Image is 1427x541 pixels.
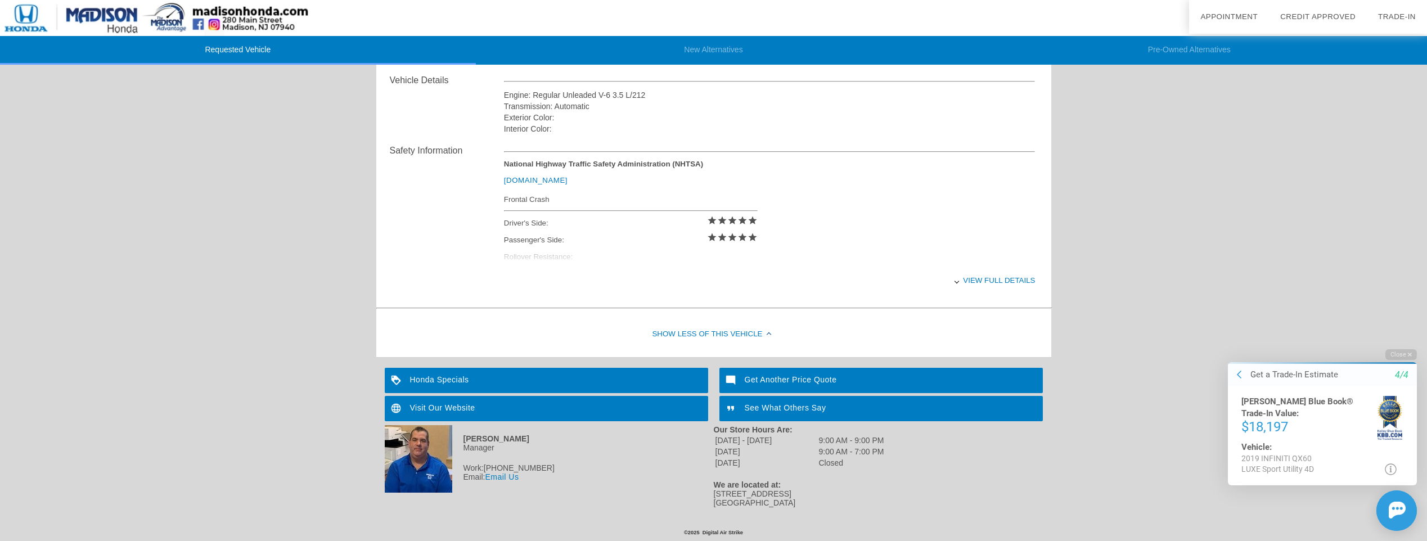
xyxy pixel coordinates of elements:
[484,463,555,472] span: [PHONE_NUMBER]
[385,472,714,481] div: Email:
[715,447,817,457] td: [DATE]
[719,396,745,421] img: ic_format_quote_white_24dp_2x.png
[707,232,717,242] i: star
[714,425,793,434] strong: Our Store Hours Are:
[818,458,885,468] td: Closed
[719,368,745,393] img: ic_mode_comment_white_24dp_2x.png
[1200,12,1258,21] a: Appointment
[504,267,1036,294] div: View full details
[385,396,708,421] a: Visit Our Website
[385,443,714,452] div: Manager
[476,36,952,65] li: New Alternatives
[715,435,817,445] td: [DATE] - [DATE]
[390,74,504,87] div: Vehicle Details
[727,215,737,226] i: star
[951,36,1427,65] li: Pre-Owned Alternatives
[727,232,737,242] i: star
[748,215,758,226] i: star
[818,435,885,445] td: 9:00 AM - 9:00 PM
[715,458,817,468] td: [DATE]
[504,101,1036,112] div: Transmission: Automatic
[504,123,1036,134] div: Interior Color:
[818,447,885,457] td: 9:00 AM - 7:00 PM
[385,463,714,472] div: Work:
[707,215,717,226] i: star
[376,312,1051,357] div: Show Less of this Vehicle
[1280,12,1356,21] a: Credit Approved
[737,215,748,226] i: star
[385,368,410,393] img: ic_loyalty_white_24dp_2x.png
[504,176,568,184] a: [DOMAIN_NAME]
[504,215,758,232] div: Driver's Side:
[748,232,758,242] i: star
[714,480,781,489] strong: We are located at:
[719,368,1043,393] a: Get Another Price Quote
[385,368,708,393] a: Honda Specials
[504,192,758,206] div: Frontal Crash
[485,472,519,481] a: Email Us
[714,489,1043,507] div: [STREET_ADDRESS] [GEOGRAPHIC_DATA]
[385,396,410,421] img: ic_language_white_24dp_2x.png
[504,160,703,168] strong: National Highway Traffic Safety Administration (NHTSA)
[463,434,529,443] strong: [PERSON_NAME]
[1378,12,1416,21] a: Trade-In
[504,232,758,249] div: Passenger's Side:
[717,232,727,242] i: star
[390,144,504,157] div: Safety Information
[1204,341,1427,541] iframe: Chat Assistance
[719,396,1043,421] a: See What Others Say
[504,89,1036,101] div: Engine: Regular Unleaded V-6 3.5 L/212
[504,112,1036,123] div: Exterior Color:
[737,232,748,242] i: star
[717,215,727,226] i: star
